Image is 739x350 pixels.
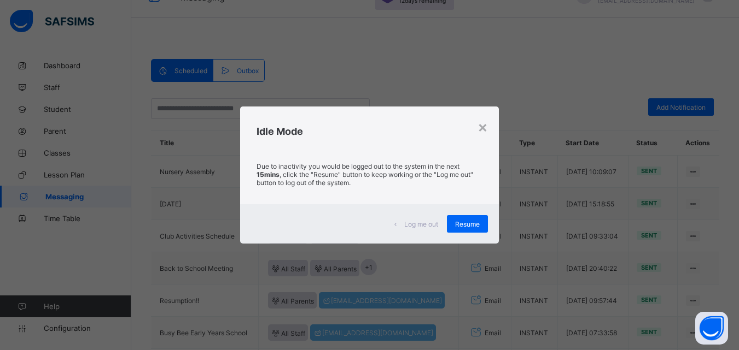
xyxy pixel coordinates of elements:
p: Due to inactivity you would be logged out to the system in the next , click the "Resume" button t... [257,162,482,187]
div: × [478,117,488,136]
strong: 15mins [257,170,280,179]
button: Open asap [695,312,728,345]
span: Resume [455,220,480,228]
span: Log me out [404,220,438,228]
h2: Idle Mode [257,126,482,137]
